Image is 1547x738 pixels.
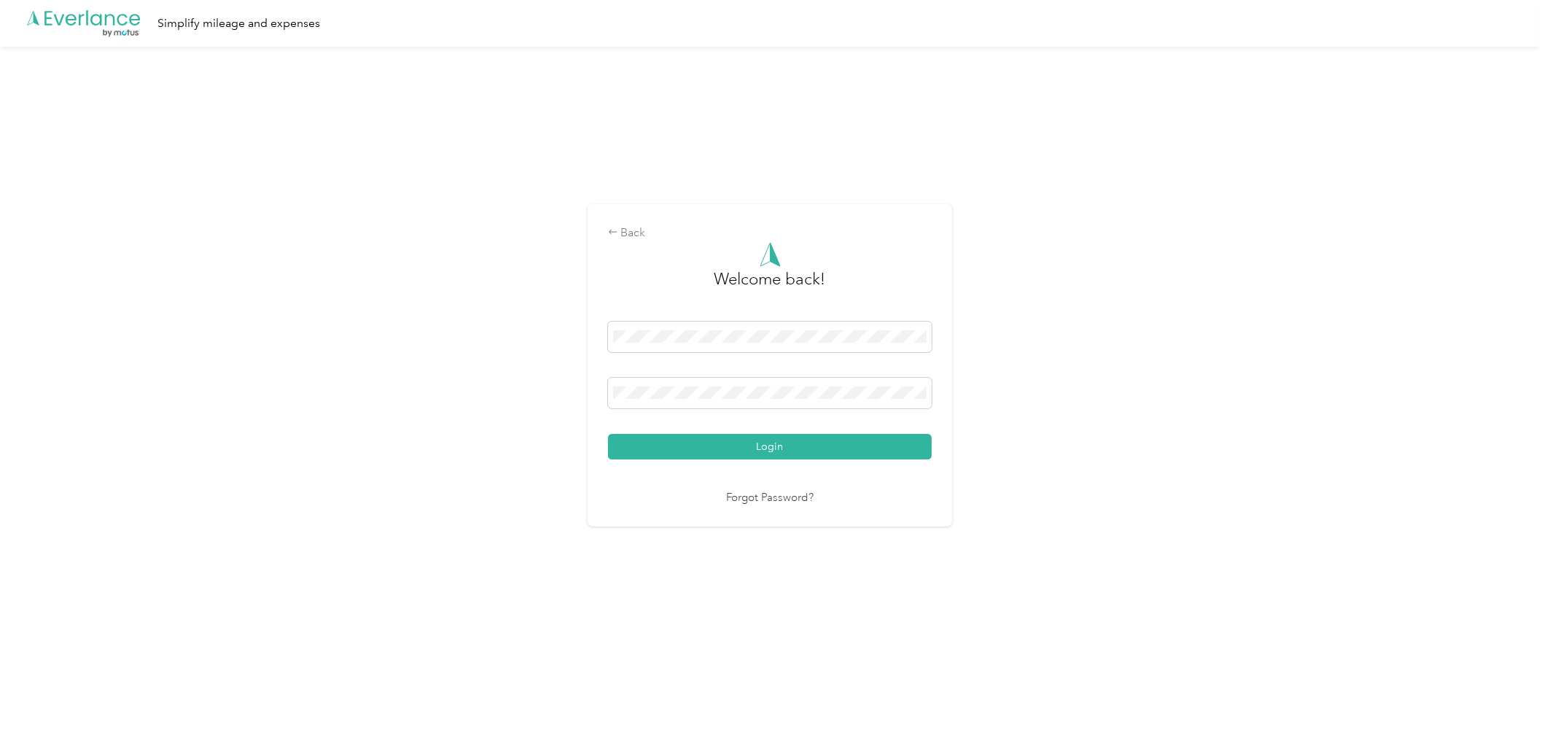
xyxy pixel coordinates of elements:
[157,15,320,33] div: Simplify mileage and expenses
[608,434,932,459] button: Login
[714,267,826,306] h3: greeting
[1465,656,1547,738] iframe: Everlance-gr Chat Button Frame
[608,225,932,242] div: Back
[726,490,814,507] a: Forgot Password?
